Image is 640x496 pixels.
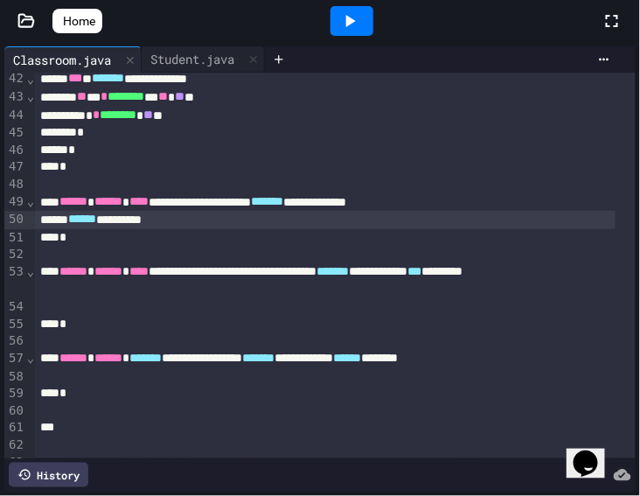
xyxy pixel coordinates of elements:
div: 63 [4,454,26,472]
div: Classroom.java [4,46,142,73]
div: Student.java [142,50,243,68]
div: 49 [4,193,26,212]
span: Fold line [26,351,35,365]
div: 52 [4,246,26,263]
div: 53 [4,263,26,298]
div: 50 [4,211,26,229]
div: 58 [4,368,26,386]
div: 56 [4,332,26,350]
div: 42 [4,70,26,88]
div: 43 [4,88,26,107]
div: 48 [4,176,26,193]
div: 61 [4,419,26,437]
div: 51 [4,229,26,247]
div: 54 [4,298,26,316]
div: 55 [4,316,26,333]
iframe: chat widget [567,426,623,479]
div: 47 [4,158,26,176]
div: 57 [4,350,26,368]
span: Home [63,12,95,30]
div: 59 [4,385,26,402]
div: Student.java [142,46,265,73]
span: Fold line [26,455,35,469]
div: 44 [4,107,26,125]
div: 62 [4,437,26,454]
a: Home [52,9,102,33]
span: Fold line [26,89,35,103]
span: Fold line [26,194,35,208]
span: Fold line [26,264,35,278]
div: History [9,463,88,487]
div: 60 [4,402,26,420]
div: Classroom.java [4,51,120,69]
div: 46 [4,142,26,159]
div: 45 [4,124,26,142]
span: Fold line [26,72,35,86]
